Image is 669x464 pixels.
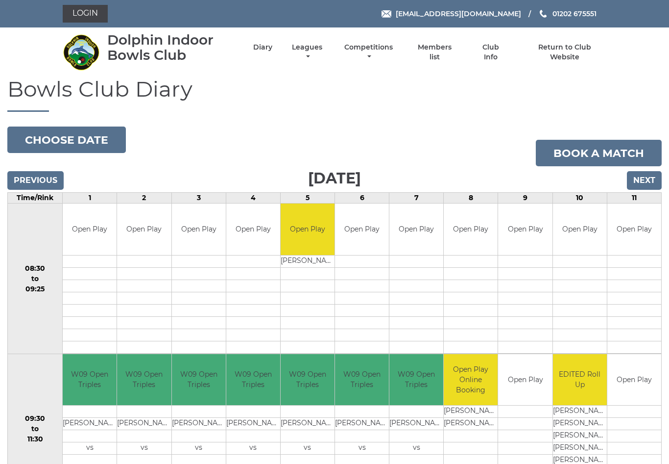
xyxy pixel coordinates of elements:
[538,8,597,19] a: Phone us 01202 675551
[63,354,117,406] td: W09 Open Triples
[475,43,506,62] a: Club Info
[226,193,280,204] td: 4
[627,171,662,190] input: Next
[289,43,325,62] a: Leagues
[536,140,662,166] a: Book a match
[553,430,607,442] td: [PERSON_NAME]
[335,354,389,406] td: W09 Open Triples
[117,418,171,430] td: [PERSON_NAME]
[382,8,521,19] a: Email [EMAIL_ADDRESS][DOMAIN_NAME]
[552,193,607,204] td: 10
[226,442,280,455] td: vs
[172,442,226,455] td: vs
[117,442,171,455] td: vs
[607,204,661,255] td: Open Play
[444,354,498,406] td: Open Play Online Booking
[7,127,126,153] button: Choose date
[63,193,117,204] td: 1
[117,354,171,406] td: W09 Open Triples
[281,442,334,455] td: vs
[335,442,389,455] td: vs
[498,354,552,406] td: Open Play
[524,43,606,62] a: Return to Club Website
[8,193,63,204] td: Time/Rink
[226,354,280,406] td: W09 Open Triples
[335,193,389,204] td: 6
[389,442,443,455] td: vs
[226,204,280,255] td: Open Play
[553,442,607,455] td: [PERSON_NAME]
[117,193,171,204] td: 2
[281,418,334,430] td: [PERSON_NAME]
[172,418,226,430] td: [PERSON_NAME]
[444,418,498,430] td: [PERSON_NAME]
[553,204,607,255] td: Open Play
[382,10,391,18] img: Email
[389,193,444,204] td: 7
[607,193,661,204] td: 11
[389,204,443,255] td: Open Play
[607,354,661,406] td: Open Play
[281,354,334,406] td: W09 Open Triples
[553,354,607,406] td: EDITED Roll Up
[498,193,552,204] td: 9
[117,204,171,255] td: Open Play
[226,418,280,430] td: [PERSON_NAME]
[280,193,334,204] td: 5
[389,354,443,406] td: W09 Open Triples
[63,442,117,455] td: vs
[552,9,597,18] span: 01202 675551
[8,204,63,354] td: 08:30 to 09:25
[107,32,236,63] div: Dolphin Indoor Bowls Club
[7,77,662,112] h1: Bowls Club Diary
[412,43,457,62] a: Members list
[172,354,226,406] td: W09 Open Triples
[335,418,389,430] td: [PERSON_NAME]
[396,9,521,18] span: [EMAIL_ADDRESS][DOMAIN_NAME]
[444,204,498,255] td: Open Play
[281,255,334,267] td: [PERSON_NAME]
[63,5,108,23] a: Login
[63,204,117,255] td: Open Play
[281,204,334,255] td: Open Play
[444,406,498,418] td: [PERSON_NAME]
[444,193,498,204] td: 8
[7,171,64,190] input: Previous
[253,43,272,52] a: Diary
[171,193,226,204] td: 3
[553,406,607,418] td: [PERSON_NAME]
[335,204,389,255] td: Open Play
[540,10,547,18] img: Phone us
[553,418,607,430] td: [PERSON_NAME]
[342,43,395,62] a: Competitions
[63,418,117,430] td: [PERSON_NAME]
[172,204,226,255] td: Open Play
[389,418,443,430] td: [PERSON_NAME]
[63,34,99,71] img: Dolphin Indoor Bowls Club
[498,204,552,255] td: Open Play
